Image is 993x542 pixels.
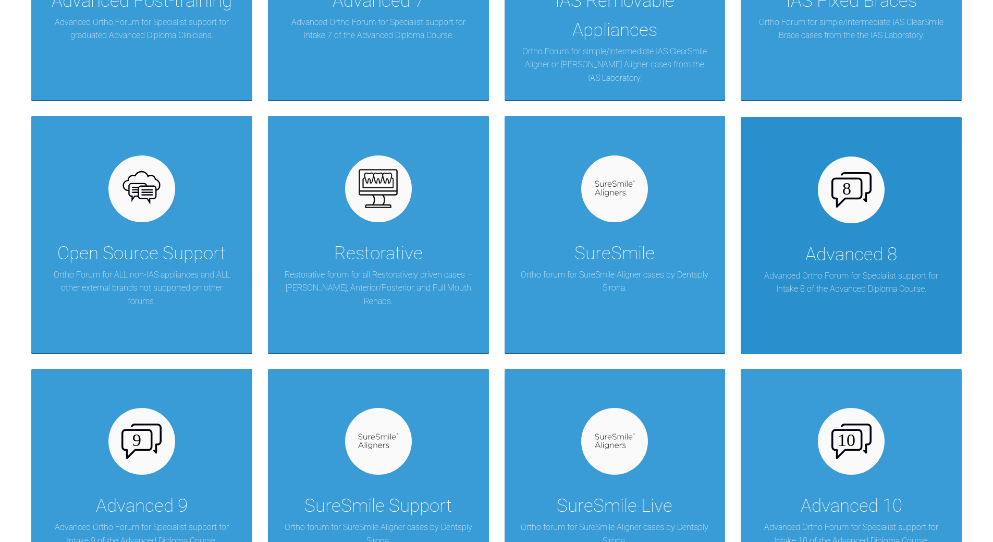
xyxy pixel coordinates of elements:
p: Ortho Forum for simple/intermediate IAS ClearSmile Brace cases from the the IAS Laboratory. [756,16,946,42]
div: SureSmile Live [557,491,672,521]
div: Advanced 8 [805,240,897,269]
img: suresmile.935bb804.svg [595,180,635,197]
div: SureSmile [574,239,655,268]
img: opensource.6e495855.svg [121,168,162,209]
a: Open Source SupportOrtho Forum for ALL non-IAS appliances and ALL other external brands not suppo... [31,116,252,353]
p: Ortho forum for SureSmile Aligner cases by Dentsply Sirona. [520,268,710,295]
p: Ortho Forum for simple/intermediate IAS ClearSmile Aligner or [PERSON_NAME] Aligner cases from th... [520,45,710,85]
div: Advanced 9 [96,491,188,521]
div: Restorative [334,239,423,268]
a: RestorativeRestorative forum for all Restoratively driven cases – [PERSON_NAME], Anterior/Posteri... [268,116,489,353]
img: suresmile.935bb804.svg [595,433,635,450]
img: advanced-10.1fbc128b.svg [831,424,872,459]
div: Advanced 10 [801,491,902,521]
div: Open Source Support [57,239,226,268]
img: advanced-9.7b3bd4b1.svg [121,424,162,459]
p: Ortho Forum for ALL non-IAS appliances and ALL other external brands not supported on other forums. [47,268,237,308]
img: restorative.65e8f6b6.svg [358,168,398,209]
a: SureSmileOrtho forum for SureSmile Aligner cases by Dentsply Sirona. [505,116,726,353]
a: Advanced 8Advanced Ortho Forum for Specialist support for Intake 8 of the Advanced Diploma Course. [741,116,962,353]
p: Advanced Ortho Forum for Specialist support for Intake 8 of the Advanced Diploma Course. [756,269,946,296]
p: Advanced Ortho Forum for Specialist support for Intake 7 of the Advanced Diploma Course. [284,16,473,42]
div: SureSmile Support [304,491,452,521]
img: suresmile.935bb804.svg [358,433,398,450]
p: Advanced Ortho Forum for Specialist support for graduated Advanced Diploma Clinicians. [47,16,237,42]
p: Restorative forum for all Restoratively driven cases – [PERSON_NAME], Anterior/Posterior, and Ful... [284,268,473,308]
img: advanced-8.8f044f02.svg [831,172,872,208]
